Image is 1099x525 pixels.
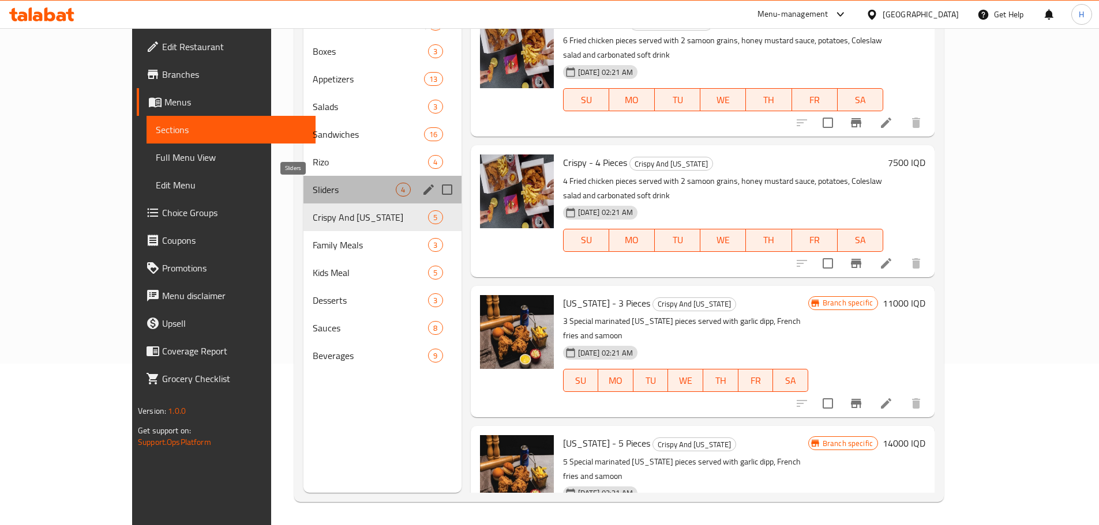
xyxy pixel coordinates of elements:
[156,150,306,164] span: Full Menu View
[429,295,442,306] span: 3
[162,289,306,303] span: Menu disclaimer
[883,8,959,21] div: [GEOGRAPHIC_DATA]
[429,240,442,251] span: 3
[303,148,461,176] div: Rizo4
[429,350,442,361] span: 9
[303,342,461,369] div: Beverages9
[746,229,792,252] button: TH
[1079,8,1084,21] span: H
[638,372,664,389] span: TU
[303,176,461,203] div: Sliders4edit
[313,44,428,58] span: Boxes
[137,282,316,309] a: Menu disclaimer
[563,314,808,343] p: 3 Special marinated [US_STATE] pieces served with garlic dipp, French fries and samoon
[420,181,437,198] button: edit
[138,403,166,418] span: Version:
[614,232,650,248] span: MO
[563,455,808,484] p: 5 Special marinated [US_STATE] pieces served with garlic dipp, French fries and samoon
[816,391,840,416] span: Select to update
[480,435,554,509] img: Kentucky - 5 Pieces
[563,174,883,203] p: 4 Fried chicken pieces served with 2 samoon grains, honey mustard sauce, potatoes, Coleslaw salad...
[137,61,316,88] a: Branches
[156,123,306,137] span: Sections
[303,65,461,93] div: Appetizers13
[313,155,428,169] span: Rizo
[653,438,736,451] span: Crispy And [US_STATE]
[902,250,930,277] button: delete
[842,390,870,417] button: Branch-specific-item
[609,88,655,111] button: MO
[138,435,211,450] a: Support.OpsPlatform
[778,372,804,389] span: SA
[162,344,306,358] span: Coverage Report
[568,92,605,108] span: SU
[303,5,461,374] nav: Menu sections
[818,297,877,308] span: Branch specific
[424,127,442,141] div: items
[573,67,637,78] span: [DATE] 02:21 AM
[902,109,930,137] button: delete
[429,101,442,112] span: 3
[313,238,428,252] span: Family Meals
[573,348,637,358] span: [DATE] 02:21 AM
[313,72,424,86] div: Appetizers
[162,261,306,275] span: Promotions
[162,372,306,386] span: Grocery Checklist
[313,266,428,280] span: Kids Meal
[655,229,700,252] button: TU
[313,293,428,307] span: Desserts
[480,295,554,369] img: Kentucky - 3 Pieces
[162,67,306,81] span: Branches
[629,157,713,171] div: Crispy And Kentucky
[313,183,396,197] span: Sliders
[705,232,741,248] span: WE
[818,438,877,449] span: Branch specific
[700,229,746,252] button: WE
[480,14,554,88] img: Crispy - 6 Pieces
[568,372,594,389] span: SU
[162,233,306,247] span: Coupons
[429,323,442,334] span: 8
[429,157,442,168] span: 4
[563,229,609,252] button: SU
[428,293,442,307] div: items
[888,14,925,31] h6: 9500 IQD
[633,369,669,392] button: TU
[816,251,840,275] span: Select to update
[137,88,316,116] a: Menus
[396,183,410,197] div: items
[738,369,774,392] button: FR
[751,92,787,108] span: TH
[888,154,925,171] h6: 7500 IQD
[563,369,599,392] button: SU
[137,254,316,282] a: Promotions
[428,155,442,169] div: items
[573,488,637,498] span: [DATE] 02:21 AM
[162,206,306,220] span: Choice Groups
[313,210,428,224] span: Crispy And [US_STATE]
[303,259,461,286] div: Kids Meal5
[137,199,316,226] a: Choice Groups
[879,396,893,410] a: Edit menu item
[147,143,316,171] a: Full Menu View
[614,92,650,108] span: MO
[313,127,424,141] span: Sandwiches
[563,33,883,62] p: 6 Fried chicken pieces served with 2 samoon grains, honey mustard sauce, potatoes, Coleslaw salad...
[883,295,925,311] h6: 11000 IQD
[428,266,442,280] div: items
[425,74,442,85] span: 13
[563,294,650,312] span: [US_STATE] - 3 Pieces
[164,95,306,109] span: Menus
[700,88,746,111] button: WE
[147,171,316,199] a: Edit Menu
[797,92,833,108] span: FR
[137,365,316,392] a: Grocery Checklist
[303,37,461,65] div: Boxes3
[303,231,461,259] div: Family Meals3
[773,369,808,392] button: SA
[563,88,609,111] button: SU
[156,178,306,192] span: Edit Menu
[668,369,703,392] button: WE
[303,93,461,120] div: Salads3
[673,372,699,389] span: WE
